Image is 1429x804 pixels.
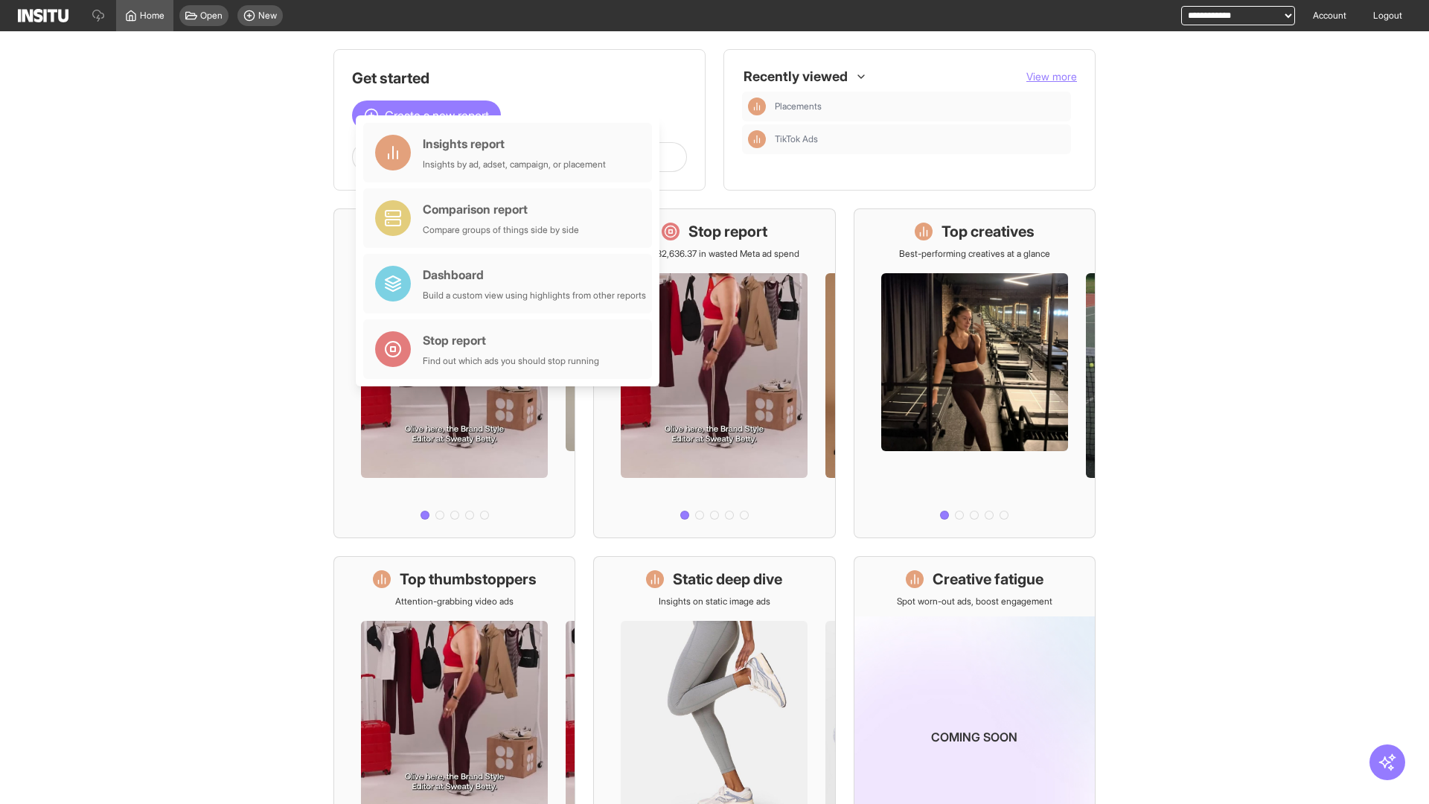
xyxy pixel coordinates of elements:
[775,100,1065,112] span: Placements
[775,100,822,112] span: Placements
[395,596,514,607] p: Attention-grabbing video ads
[593,208,835,538] a: Stop reportSave £32,636.37 in wasted Meta ad spend
[333,208,575,538] a: What's live nowSee all active ads instantly
[1026,70,1077,83] span: View more
[385,106,489,124] span: Create a new report
[775,133,818,145] span: TikTok Ads
[423,224,579,236] div: Compare groups of things side by side
[423,200,579,218] div: Comparison report
[673,569,782,590] h1: Static deep dive
[423,135,606,153] div: Insights report
[258,10,277,22] span: New
[423,290,646,301] div: Build a custom view using highlights from other reports
[659,596,770,607] p: Insights on static image ads
[630,248,799,260] p: Save £32,636.37 in wasted Meta ad spend
[688,221,767,242] h1: Stop report
[200,10,223,22] span: Open
[775,133,1065,145] span: TikTok Ads
[352,68,687,89] h1: Get started
[140,10,164,22] span: Home
[899,248,1050,260] p: Best-performing creatives at a glance
[854,208,1096,538] a: Top creativesBest-performing creatives at a glance
[1026,69,1077,84] button: View more
[423,331,599,349] div: Stop report
[423,159,606,170] div: Insights by ad, adset, campaign, or placement
[748,130,766,148] div: Insights
[18,9,68,22] img: Logo
[423,355,599,367] div: Find out which ads you should stop running
[400,569,537,590] h1: Top thumbstoppers
[352,100,501,130] button: Create a new report
[942,221,1035,242] h1: Top creatives
[748,98,766,115] div: Insights
[423,266,646,284] div: Dashboard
